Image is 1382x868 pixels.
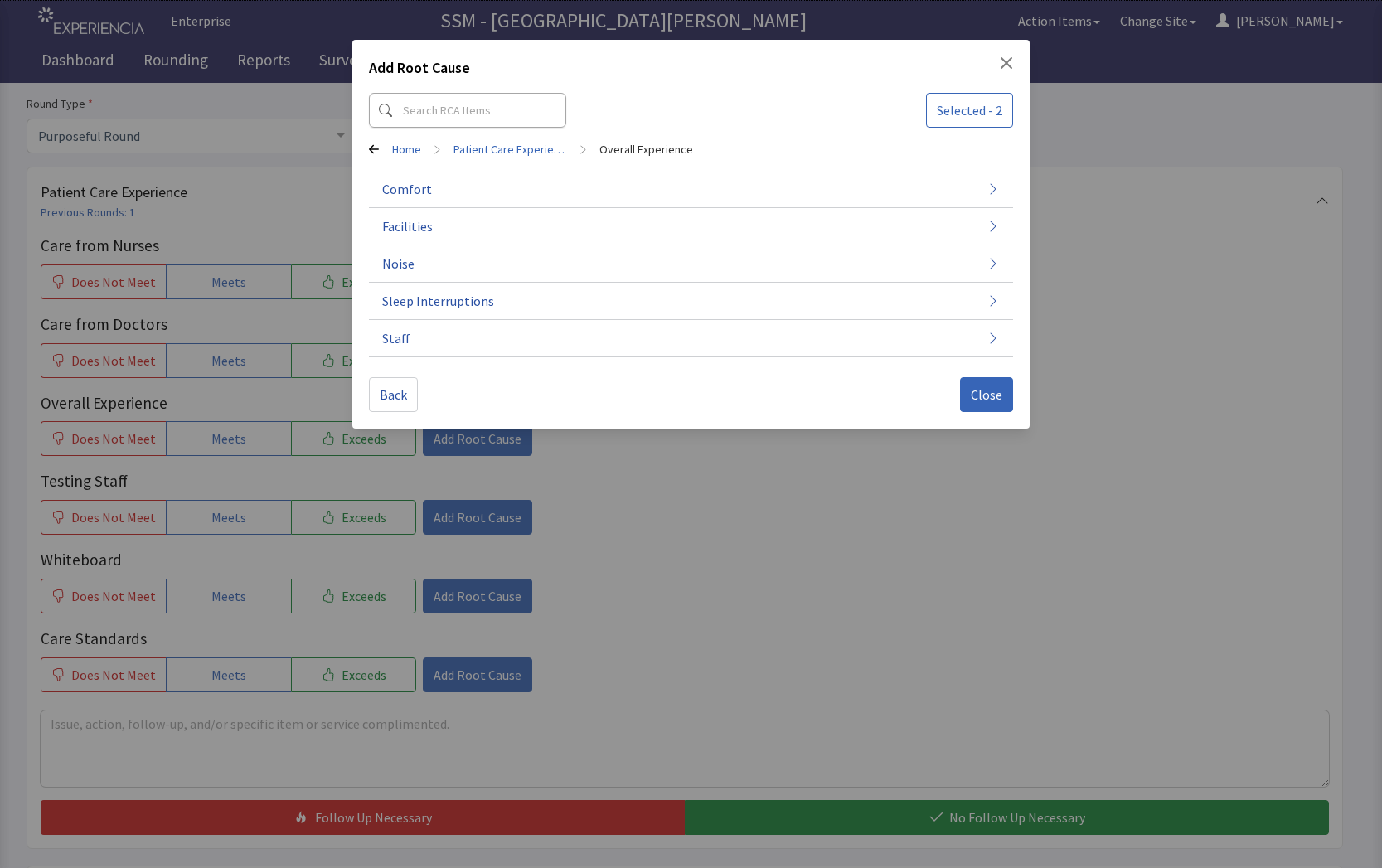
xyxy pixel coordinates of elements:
button: Close [1000,56,1013,70]
span: Noise [382,254,415,274]
span: Sleep Interruptions [382,291,494,311]
span: > [580,133,586,166]
button: Sleep Interruptions [369,283,1014,320]
button: Comfort [369,171,1014,208]
button: Staff [369,320,1014,357]
span: > [434,133,440,166]
span: Back [380,385,407,405]
span: Selected - 2 [937,100,1002,120]
a: Patient Care Experience [453,141,567,158]
span: Staff [382,328,410,348]
a: Home [392,141,421,158]
span: Facilities [382,216,433,236]
span: Comfort [382,179,432,199]
button: Back [369,377,418,412]
input: Search RCA Items [369,93,566,128]
span: Close [971,385,1002,405]
button: Facilities [369,208,1014,245]
h2: Add Root Cause [369,56,470,86]
button: Close [960,377,1013,412]
a: Overall Experience [599,141,693,158]
button: Noise [369,245,1014,283]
